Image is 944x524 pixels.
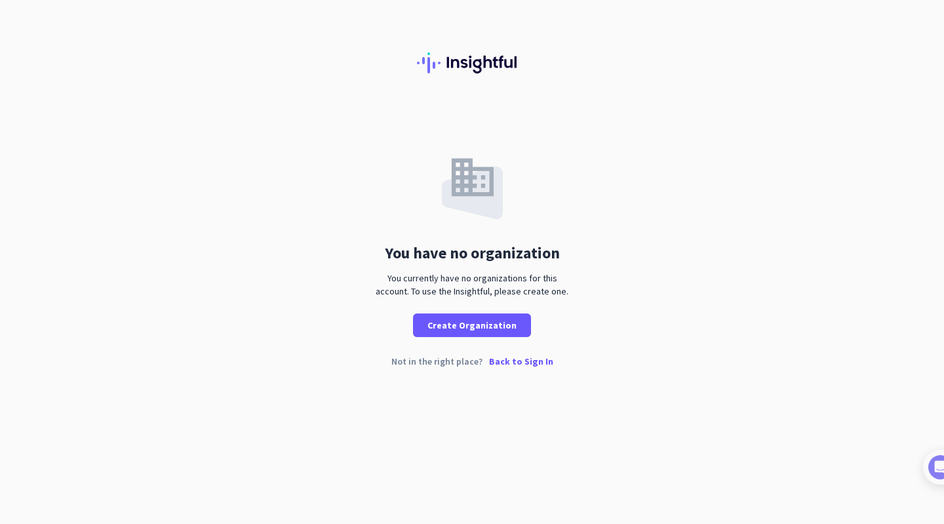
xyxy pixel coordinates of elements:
[489,357,553,366] p: Back to Sign In
[413,313,531,337] button: Create Organization
[417,52,527,73] img: Insightful
[427,319,517,332] span: Create Organization
[370,272,574,298] div: You currently have no organizations for this account. To use the Insightful, please create one.
[385,245,560,261] div: You have no organization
